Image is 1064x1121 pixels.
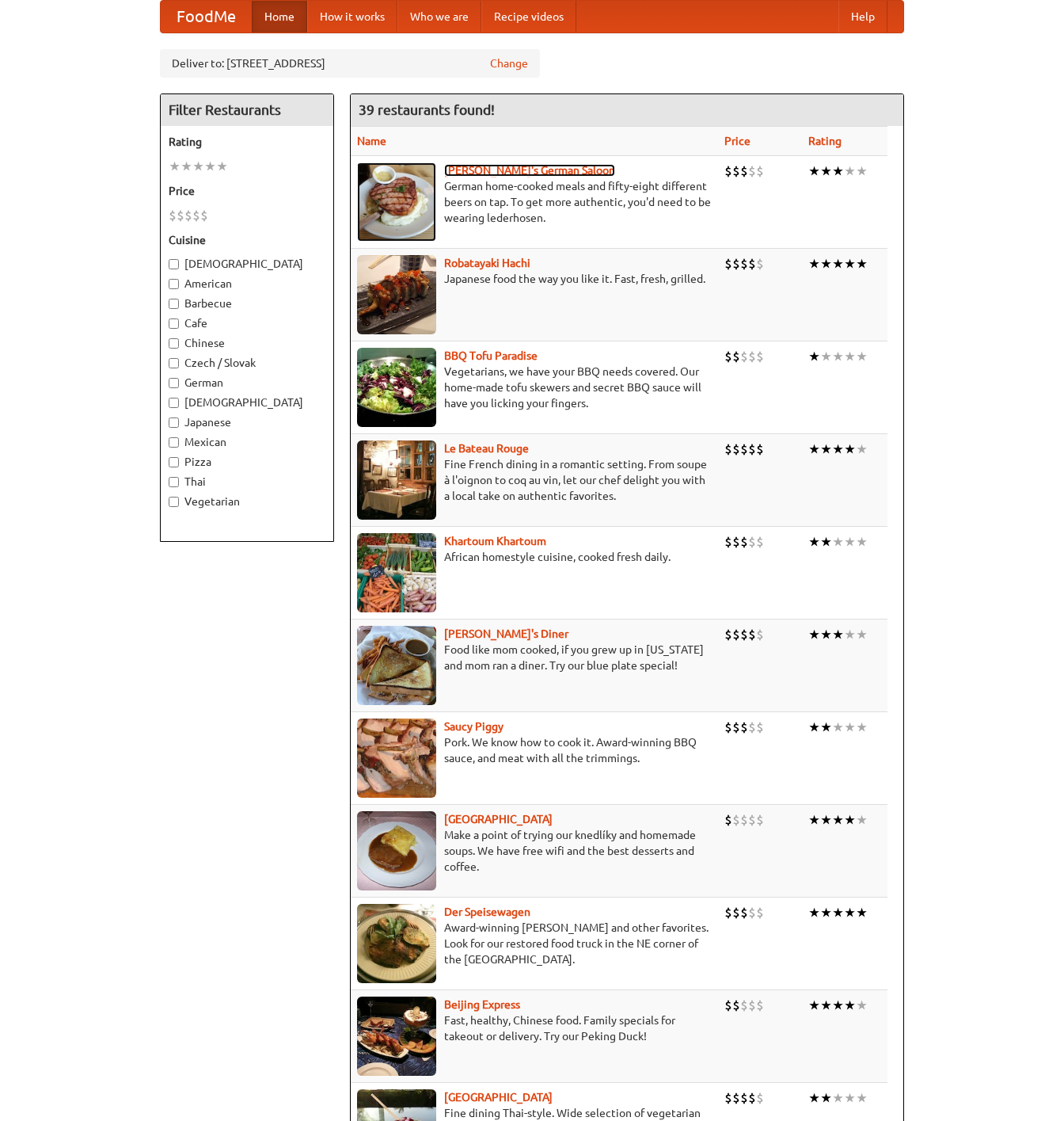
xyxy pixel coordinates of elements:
li: $ [724,904,732,921]
li: ★ [844,348,856,365]
li: $ [740,997,748,1014]
li: $ [724,162,732,180]
li: ★ [832,719,844,736]
li: ★ [820,255,832,273]
li: ★ [856,626,868,643]
p: Fine French dining in a romantic setting. From soupe à l'oignon to coq au vin, let our chef delig... [357,456,712,504]
li: $ [732,904,740,921]
li: ★ [808,904,820,921]
li: ★ [832,1089,844,1107]
p: Pork. We know how to cook it. Award-winning BBQ sauce, and meat with all the trimmings. [357,734,712,766]
ng-pluralize: 39 restaurants found! [359,102,495,117]
li: $ [740,348,748,365]
li: $ [732,162,740,180]
b: Le Bateau Rouge [444,442,529,455]
li: ★ [820,904,832,921]
li: $ [740,626,748,643]
li: ★ [820,533,832,551]
li: $ [740,533,748,551]
li: $ [192,207,200,224]
li: ★ [844,162,856,180]
li: $ [740,255,748,273]
a: Saucy Piggy [444,720,503,733]
label: [DEMOGRAPHIC_DATA] [169,256,325,272]
li: $ [724,533,732,551]
a: Who we are [397,1,481,32]
label: German [169,375,325,391]
li: ★ [216,158,228,175]
li: ★ [808,533,820,551]
li: $ [177,207,184,224]
input: Cafe [169,318,179,329]
li: $ [748,1089,756,1107]
li: ★ [856,440,868,458]
b: Beijing Express [444,998,520,1011]
li: ★ [169,158,180,175]
img: beijing.jpg [357,997,436,1076]
li: $ [748,255,756,273]
li: ★ [832,348,844,365]
input: [DEMOGRAPHIC_DATA] [169,259,179,269]
li: $ [200,207,208,224]
p: African homestyle cuisine, cooked fresh daily. [357,549,712,565]
li: ★ [808,626,820,643]
li: ★ [844,997,856,1014]
input: German [169,378,179,388]
li: ★ [832,811,844,829]
li: ★ [808,348,820,365]
li: $ [756,1089,764,1107]
label: [DEMOGRAPHIC_DATA] [169,395,325,410]
li: ★ [844,440,856,458]
li: ★ [808,719,820,736]
label: Czech / Slovak [169,355,325,371]
li: ★ [856,719,868,736]
li: ★ [832,162,844,180]
p: Make a point of trying our knedlíky and homemade soups. We have free wifi and the best desserts a... [357,827,712,875]
input: Mexican [169,437,179,448]
a: [PERSON_NAME]'s German Saloon [444,164,615,177]
li: ★ [820,811,832,829]
a: Robatayaki Hachi [444,257,530,269]
li: ★ [808,440,820,458]
li: ★ [832,440,844,458]
img: bateaurouge.jpg [357,440,436,520]
li: $ [748,348,756,365]
li: $ [732,1089,740,1107]
li: ★ [832,255,844,273]
img: czechpoint.jpg [357,811,436,890]
li: ★ [808,1089,820,1107]
b: Der Speisewagen [444,906,530,918]
label: Chinese [169,335,325,351]
li: $ [740,162,748,180]
input: American [169,279,179,289]
li: ★ [832,626,844,643]
h4: Filter Restaurants [161,94,333,126]
li: $ [732,997,740,1014]
a: [PERSON_NAME]'s Diner [444,627,568,640]
img: tofuparadise.jpg [357,348,436,427]
li: $ [756,997,764,1014]
li: $ [756,255,764,273]
li: ★ [856,162,868,180]
input: Barbecue [169,299,179,309]
li: $ [756,533,764,551]
li: ★ [832,904,844,921]
li: $ [732,440,740,458]
li: ★ [808,997,820,1014]
label: Cafe [169,315,325,331]
li: $ [748,997,756,1014]
img: khartoum.jpg [357,533,436,612]
li: $ [169,207,177,224]
a: [GEOGRAPHIC_DATA] [444,813,553,825]
li: $ [748,811,756,829]
li: $ [732,811,740,829]
label: Japanese [169,414,325,430]
li: ★ [844,533,856,551]
li: $ [724,719,732,736]
li: $ [732,348,740,365]
li: $ [732,255,740,273]
li: $ [732,719,740,736]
